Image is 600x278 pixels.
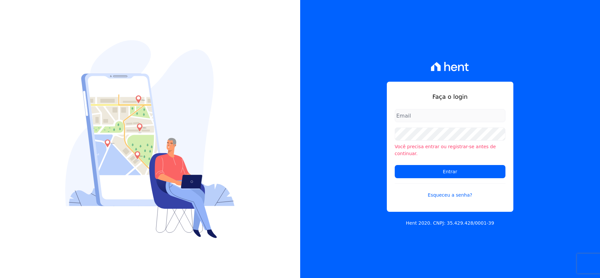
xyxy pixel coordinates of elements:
input: Entrar [395,165,505,178]
a: Esqueceu a senha? [395,183,505,199]
input: Email [395,109,505,122]
img: Login [65,40,235,238]
h1: Faça o login [395,92,505,101]
li: Você precisa entrar ou registrar-se antes de continuar. [395,143,505,157]
p: Hent 2020. CNPJ: 35.429.428/0001-39 [406,220,494,227]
